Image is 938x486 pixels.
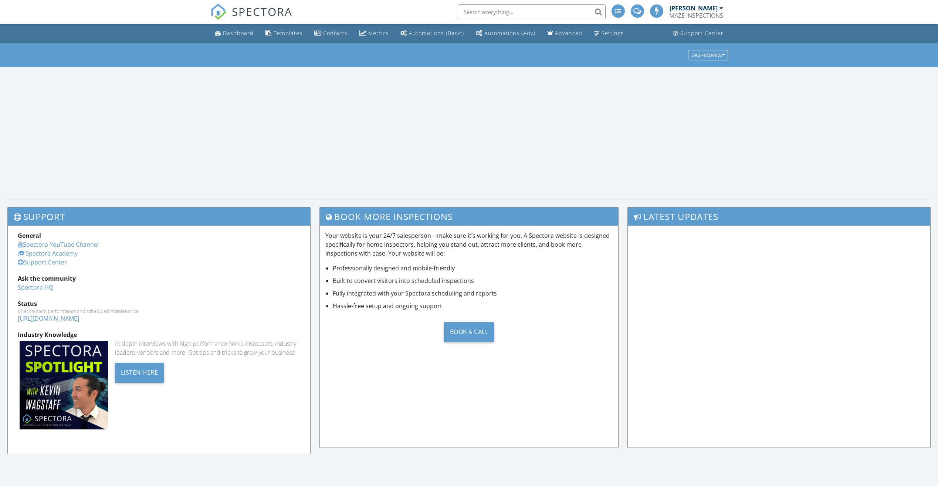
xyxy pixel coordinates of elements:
div: Listen Here [115,363,164,383]
div: Book a Call [444,322,494,342]
a: Spectora HQ [18,283,53,291]
div: Status [18,299,300,308]
div: Check system performance and scheduled maintenance. [18,308,300,314]
a: Metrics [356,27,392,40]
a: Advanced [544,27,585,40]
span: SPECTORA [232,4,292,19]
h3: Book More Inspections [320,207,618,226]
a: Support Center [670,27,727,40]
a: Contacts [311,27,351,40]
input: Search everything... [458,4,606,19]
div: Automations (Adv) [484,30,535,37]
div: Advanced [555,30,582,37]
li: Fully integrated with your Spectora scheduling and reports [333,289,612,298]
div: Settings [602,30,624,37]
div: [PERSON_NAME] [670,4,718,12]
button: Dashboards [688,50,728,60]
div: Contacts [323,30,348,37]
a: Spectora Academy [18,249,78,257]
li: Hassle-free setup and ongoing support [333,301,612,310]
a: SPECTORA [210,10,292,26]
strong: General [18,232,41,240]
div: Industry Knowledge [18,330,300,339]
li: Professionally designed and mobile-friendly [333,264,612,273]
div: Ask the community [18,274,300,283]
a: Settings [591,27,627,40]
a: Spectora YouTube Channel [18,240,99,249]
div: Templates [274,30,302,37]
a: Automations (Advanced) [473,27,538,40]
div: Automations (Basic) [409,30,464,37]
div: In-depth interviews with high-performance home inspectors, industry leaders, vendors and more. Ge... [115,339,301,357]
a: Book a Call [325,316,612,348]
a: Automations (Basic) [397,27,467,40]
div: MAZE INSPECTIONS [669,12,723,19]
a: Dashboard [212,27,257,40]
img: Spectoraspolightmain [20,341,108,429]
div: Support Center [680,30,724,37]
a: [URL][DOMAIN_NAME] [18,314,79,323]
h3: Support [8,207,310,226]
div: Metrics [368,30,389,37]
div: Dashboards [691,53,725,58]
li: Built to convert visitors into scheduled inspections [333,276,612,285]
p: Your website is your 24/7 salesperson—make sure it’s working for you. A Spectora website is desig... [325,231,612,258]
a: Templates [263,27,305,40]
div: Dashboard [223,30,254,37]
a: Support Center [18,258,67,266]
img: The Best Home Inspection Software - Spectora [210,4,227,20]
h3: Latest Updates [628,207,930,226]
a: Listen Here [115,368,164,376]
